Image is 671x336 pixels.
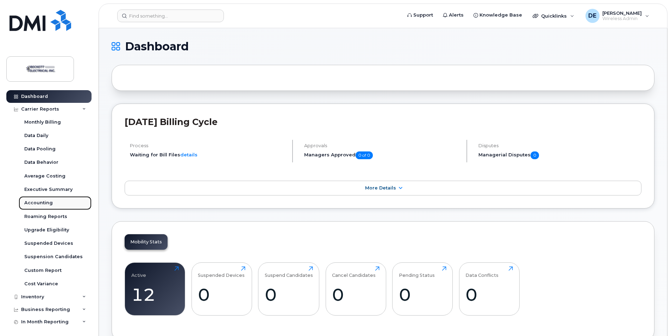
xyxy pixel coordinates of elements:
[465,266,513,311] a: Data Conflicts0
[332,266,380,311] a: Cancel Candidates0
[130,151,286,158] li: Waiting for Bill Files
[332,284,380,305] div: 0
[265,266,313,311] a: Suspend Candidates0
[198,266,245,311] a: Suspended Devices0
[265,284,313,305] div: 0
[131,284,179,305] div: 12
[365,185,396,191] span: More Details
[131,266,146,278] div: Active
[332,266,376,278] div: Cancel Candidates
[304,143,460,148] h4: Approvals
[356,151,373,159] span: 0 of 0
[198,266,245,278] div: Suspended Devices
[304,151,460,159] h5: Managers Approved
[478,143,641,148] h4: Disputes
[198,284,245,305] div: 0
[265,266,313,278] div: Suspend Candidates
[465,266,498,278] div: Data Conflicts
[180,152,197,157] a: details
[399,266,446,311] a: Pending Status0
[125,117,641,127] h2: [DATE] Billing Cycle
[125,41,189,52] span: Dashboard
[131,266,179,311] a: Active12
[130,143,286,148] h4: Process
[399,266,435,278] div: Pending Status
[399,284,446,305] div: 0
[478,151,641,159] h5: Managerial Disputes
[465,284,513,305] div: 0
[531,151,539,159] span: 0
